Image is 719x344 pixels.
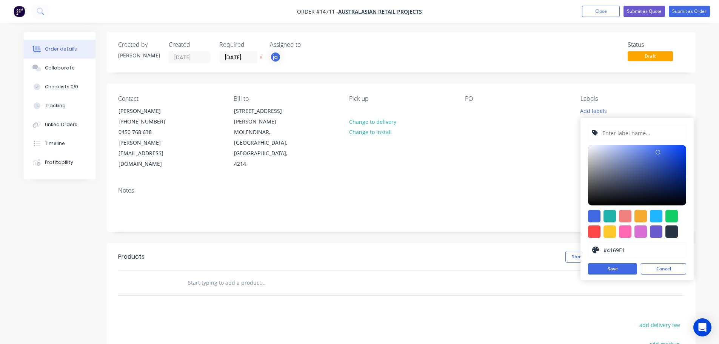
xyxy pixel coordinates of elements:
[665,225,678,238] div: #273444
[45,159,73,166] div: Profitability
[24,77,95,96] button: Checklists 0/0
[24,153,95,172] button: Profitability
[118,252,145,261] div: Products
[118,41,160,48] div: Created by
[576,105,611,116] button: Add labels
[338,8,422,15] a: Australasian Retail Projects
[345,116,400,126] button: Change to delivery
[588,263,637,275] button: Save
[636,320,684,330] button: add delivery fee
[24,40,95,59] button: Order details
[45,140,65,147] div: Timeline
[665,210,678,222] div: #13ce66
[624,6,665,17] button: Submit as Quote
[349,95,453,102] div: Pick up
[228,105,303,170] div: [STREET_ADDRESS][PERSON_NAME]MOLENDINAR, [GEOGRAPHIC_DATA], [GEOGRAPHIC_DATA], 4214
[112,105,188,170] div: [PERSON_NAME][PHONE_NUMBER]0450 768 638[PERSON_NAME][EMAIL_ADDRESS][DOMAIN_NAME]
[634,210,647,222] div: #f6ab2f
[45,121,77,128] div: Linked Orders
[297,8,338,15] span: Order #14711 -
[118,51,160,59] div: [PERSON_NAME]
[628,51,673,61] span: Draft
[234,106,297,127] div: [STREET_ADDRESS][PERSON_NAME]
[188,275,339,290] input: Start typing to add a product...
[45,65,74,71] div: Collaborate
[24,134,95,153] button: Timeline
[650,210,662,222] div: #1fb6ff
[45,102,65,109] div: Tracking
[628,41,684,48] div: Status
[693,318,711,336] div: Open Intercom Messenger
[234,95,337,102] div: Bill to
[588,210,600,222] div: #4169e1
[119,137,181,169] div: [PERSON_NAME][EMAIL_ADDRESS][DOMAIN_NAME]
[45,83,78,90] div: Checklists 0/0
[169,41,210,48] div: Created
[588,225,600,238] div: #ff4949
[119,127,181,137] div: 0450 768 638
[219,41,261,48] div: Required
[582,6,620,17] button: Close
[619,210,631,222] div: #f08080
[345,127,396,137] button: Change to install
[24,115,95,134] button: Linked Orders
[619,225,631,238] div: #ff69b4
[641,263,686,275] button: Cancel
[602,126,682,140] input: Enter label name...
[565,251,624,263] button: Show / Hide columns
[604,210,616,222] div: #20b2aa
[45,46,77,52] div: Order details
[118,187,684,194] div: Notes
[270,51,281,63] button: ja
[119,106,181,116] div: [PERSON_NAME]
[24,96,95,115] button: Tracking
[669,6,710,17] button: Submit as Order
[118,95,222,102] div: Contact
[119,116,181,127] div: [PHONE_NUMBER]
[14,6,25,17] img: Factory
[580,95,684,102] div: Labels
[650,225,662,238] div: #6a5acd
[24,59,95,77] button: Collaborate
[234,127,297,169] div: MOLENDINAR, [GEOGRAPHIC_DATA], [GEOGRAPHIC_DATA], 4214
[604,225,616,238] div: #ffc82c
[270,41,345,48] div: Assigned to
[465,95,568,102] div: PO
[634,225,647,238] div: #da70d6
